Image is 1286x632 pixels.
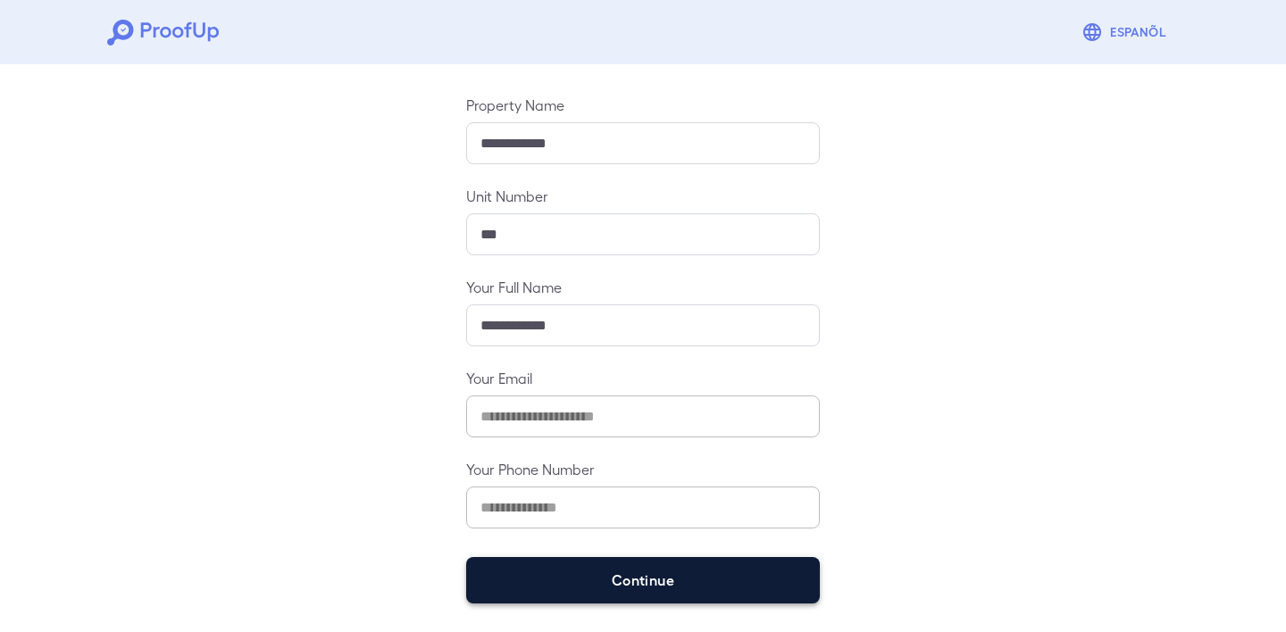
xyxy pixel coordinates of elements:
[466,186,820,206] label: Unit Number
[466,277,820,297] label: Your Full Name
[466,368,820,388] label: Your Email
[466,459,820,479] label: Your Phone Number
[1074,14,1179,50] button: Espanõl
[466,557,820,603] button: Continue
[466,95,820,115] label: Property Name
